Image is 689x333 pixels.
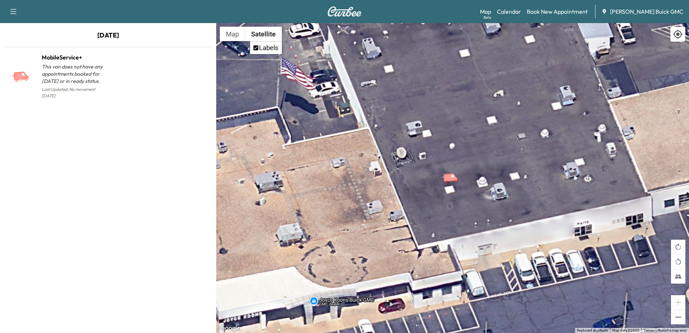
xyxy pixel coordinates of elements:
p: This van does not have any appointments booked for [DATE] or in ready status. [42,63,108,85]
a: Book New Appointment [527,7,588,16]
p: Last Updated: No movement [DATE] [42,85,108,101]
button: Rotate map clockwise [671,240,685,254]
li: Labels [251,42,281,53]
a: Terms (opens in new tab) [644,328,654,332]
label: Labels [259,44,278,52]
button: Zoom in [671,295,685,310]
gmp-advanced-marker: MobileService+ [440,165,465,178]
img: Curbee Logo [327,6,362,17]
img: Google [218,324,242,333]
button: Rotate map counterclockwise [671,254,685,269]
a: MapBeta [480,7,491,16]
ul: Show satellite imagery [250,41,282,54]
a: Calendar [497,7,521,16]
button: Zoom out [671,310,685,324]
div: Beta [484,15,491,20]
button: Keyboard shortcuts [577,328,608,333]
div: Recenter map [670,27,685,42]
span: [PERSON_NAME] Buick GMC [610,7,683,16]
button: Tilt map [671,269,685,284]
a: Report a map error [658,328,687,332]
span: Map data ©2025 [612,328,639,332]
button: Show street map [220,27,245,41]
a: Open this area in Google Maps (opens a new window) [218,324,242,333]
button: Show satellite imagery [245,27,282,41]
h1: MobileService+ [42,53,108,62]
